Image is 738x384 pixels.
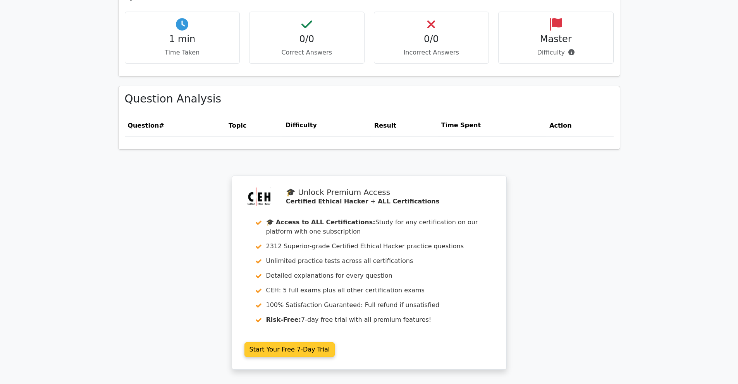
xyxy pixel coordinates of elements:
th: Topic [225,114,282,137]
p: Incorrect Answers [380,48,483,57]
span: Question [128,122,159,129]
th: Time Spent [438,114,546,137]
h4: Master [505,34,607,45]
h4: 0/0 [256,34,358,45]
th: Difficulty [282,114,371,137]
p: Correct Answers [256,48,358,57]
th: # [125,114,225,137]
h4: 1 min [131,34,234,45]
p: Difficulty [505,48,607,57]
a: Start Your Free 7-Day Trial [244,342,335,357]
h4: 0/0 [380,34,483,45]
p: Time Taken [131,48,234,57]
th: Result [371,114,438,137]
h3: Question Analysis [125,92,614,106]
th: Action [546,114,613,137]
